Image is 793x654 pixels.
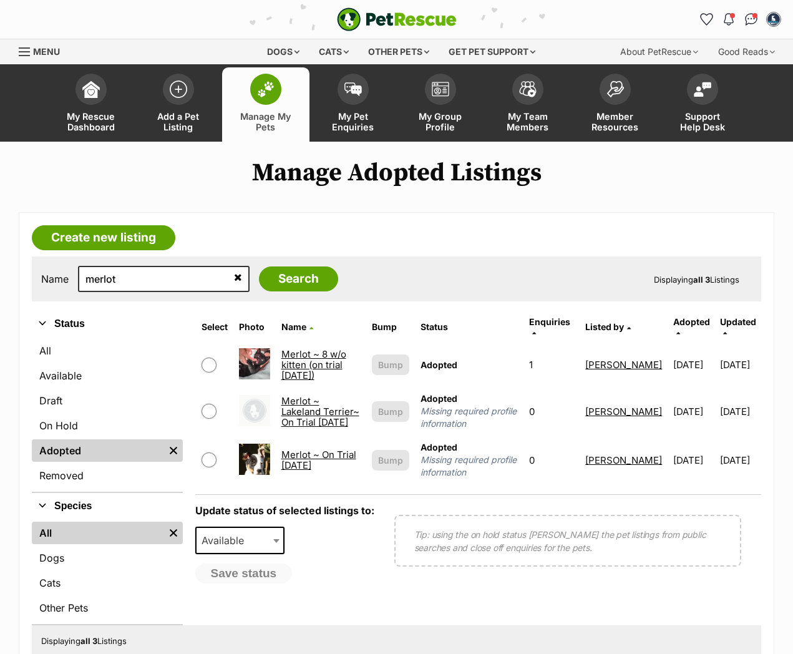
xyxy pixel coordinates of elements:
[421,393,457,404] span: Adopted
[281,321,306,332] span: Name
[281,395,359,429] a: Merlot ~ Lakeland Terrier~ On Trial [DATE]
[668,436,719,484] td: [DATE]
[529,316,570,337] a: Enquiries
[724,13,734,26] img: notifications-46538b983faf8c2785f20acdc204bb7945ddae34d4c08c2a6579f10ce5e182be.svg
[432,82,449,97] img: group-profile-icon-3fa3cf56718a62981997c0bc7e787c4b2cf8bcc04b72c1350f741eb67cf2f40e.svg
[524,436,579,484] td: 0
[32,337,183,492] div: Status
[325,111,381,132] span: My Pet Enquiries
[80,636,97,646] strong: all 3
[741,9,761,29] a: Conversations
[239,444,270,475] img: Merlot ~ On Trial 27/5/15
[164,439,183,462] a: Remove filter
[720,436,760,484] td: [DATE]
[720,343,760,386] td: [DATE]
[257,81,275,97] img: manage-my-pets-icon-02211641906a0b7f246fdf0571729dbe1e7629f14944591b6c1af311fb30b64b.svg
[378,358,403,371] span: Bump
[696,9,784,29] ul: Account quick links
[337,7,457,31] img: logo-e224e6f780fb5917bec1dbf3a21bbac754714ae5b6737aabdf751b685950b380.svg
[745,13,758,26] img: chat-41dd97257d64d25036548639549fe6c8038ab92f7586957e7f3b1b290dea8141.svg
[585,406,662,417] a: [PERSON_NAME]
[696,9,716,29] a: Favourites
[33,46,60,57] span: Menu
[281,348,346,382] a: Merlot ~ 8 w/o kitten (on trial [DATE])
[587,111,643,132] span: Member Resources
[719,9,739,29] button: Notifications
[337,7,457,31] a: PetRescue
[164,522,183,544] a: Remove filter
[529,316,570,327] span: translation missing: en.admin.listings.index.attributes.enquiries
[239,348,270,379] img: Merlot ~ 8 w/o kitten (on trial 7/2/21)
[720,316,756,337] a: Updated
[170,81,187,98] img: add-pet-listing-icon-0afa8454b4691262ce3f59096e99ab1cd57d4a30225e0717b998d2c9b9846f56.svg
[668,343,719,386] td: [DATE]
[197,532,256,549] span: Available
[310,39,358,64] div: Cats
[135,67,222,142] a: Add a Pet Listing
[195,527,285,554] span: Available
[659,67,746,142] a: Support Help Desk
[32,547,183,569] a: Dogs
[720,316,756,327] span: Updated
[234,312,275,342] th: Photo
[693,275,710,285] strong: all 3
[32,389,183,412] a: Draft
[500,111,556,132] span: My Team Members
[611,39,707,64] div: About PetRescue
[197,312,233,342] th: Select
[41,636,127,646] span: Displaying Listings
[421,454,518,479] span: Missing required profile information
[397,67,484,142] a: My Group Profile
[32,498,183,514] button: Species
[222,67,309,142] a: Manage My Pets
[484,67,572,142] a: My Team Members
[359,39,438,64] div: Other pets
[585,321,631,332] a: Listed by
[585,454,662,466] a: [PERSON_NAME]
[372,354,409,375] button: Bump
[378,454,403,467] span: Bump
[372,401,409,422] button: Bump
[673,316,710,327] span: Adopted
[32,364,183,387] a: Available
[694,82,711,97] img: help-desk-icon-fdf02630f3aa405de69fd3d07c3f3aa587a6932b1a1747fa1d2bba05be0121f9.svg
[259,266,338,291] input: Search
[150,111,207,132] span: Add a Pet Listing
[32,414,183,437] a: On Hold
[524,343,579,386] td: 1
[309,67,397,142] a: My Pet Enquiries
[258,39,308,64] div: Dogs
[19,39,69,62] a: Menu
[47,67,135,142] a: My Rescue Dashboard
[585,321,624,332] span: Listed by
[421,405,518,430] span: Missing required profile information
[82,81,100,98] img: dashboard-icon-eb2f2d2d3e046f16d808141f083e7271f6b2e854fb5c12c21221c1fb7104beca.svg
[764,9,784,29] button: My account
[281,449,356,471] a: Merlot ~ On Trial [DATE]
[709,39,784,64] div: Good Reads
[239,395,270,426] img: Merlot ~ Lakeland Terrier~ On Trial 18/7/16
[654,275,739,285] span: Displaying Listings
[519,81,537,97] img: team-members-icon-5396bd8760b3fe7c0b43da4ab00e1e3bb1a5d9ba89233759b79545d2d3fc5d0d.svg
[606,81,624,97] img: member-resources-icon-8e73f808a243e03378d46382f2149f9095a855e16c252ad45f914b54edf8863c.svg
[414,528,721,554] p: Tip: using the on hold status [PERSON_NAME] the pet listings from public searches and close off e...
[195,564,293,583] button: Save status
[32,464,183,487] a: Removed
[41,273,69,285] label: Name
[412,111,469,132] span: My Group Profile
[32,339,183,362] a: All
[378,405,403,418] span: Bump
[767,13,780,26] img: Sue Barker profile pic
[195,504,374,517] label: Update status of selected listings to:
[440,39,544,64] div: Get pet support
[673,316,710,337] a: Adopted
[416,312,523,342] th: Status
[32,519,183,624] div: Species
[421,359,457,370] span: Adopted
[32,225,175,250] a: Create new listing
[344,82,362,96] img: pet-enquiries-icon-7e3ad2cf08bfb03b45e93fb7055b45f3efa6380592205ae92323e6603595dc1f.svg
[674,111,731,132] span: Support Help Desk
[585,359,662,371] a: [PERSON_NAME]
[63,111,119,132] span: My Rescue Dashboard
[32,522,164,544] a: All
